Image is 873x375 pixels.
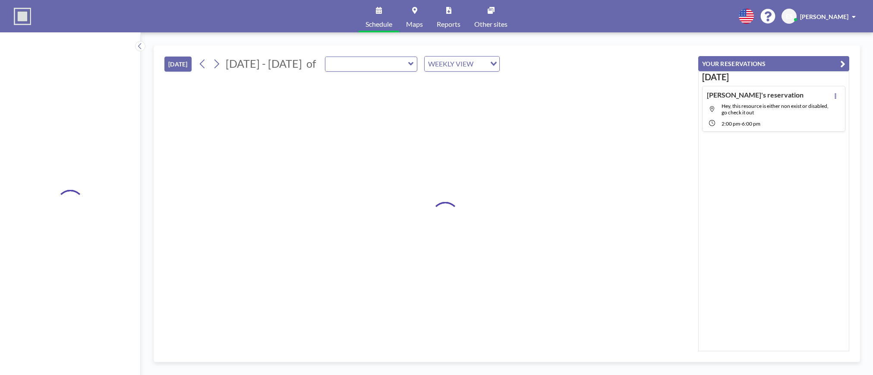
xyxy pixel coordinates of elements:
span: 6:00 PM [742,120,760,127]
span: ES [786,13,793,20]
span: Schedule [366,21,392,28]
span: - [740,120,742,127]
button: [DATE] [164,57,192,72]
span: 2:00 PM [722,120,740,127]
span: Reports [437,21,460,28]
span: [PERSON_NAME] [800,13,848,20]
input: Search for option [476,58,485,69]
div: Search for option [425,57,499,71]
img: organization-logo [14,8,31,25]
h4: [PERSON_NAME]'s reservation [707,91,804,99]
span: of [306,57,316,70]
span: Other sites [474,21,507,28]
span: WEEKLY VIEW [426,58,475,69]
h3: [DATE] [702,72,845,82]
button: YOUR RESERVATIONS [698,56,849,71]
span: Maps [406,21,423,28]
span: [DATE] - [DATE] [226,57,302,70]
span: Hey, this resource is either non exist or disabled, go check it out [722,103,829,116]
